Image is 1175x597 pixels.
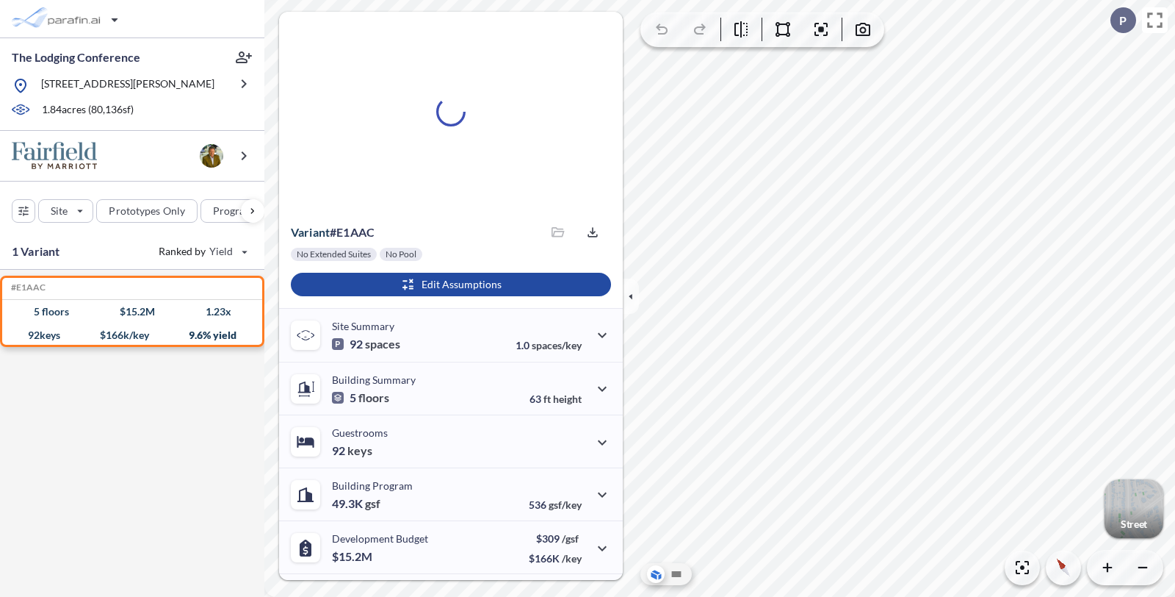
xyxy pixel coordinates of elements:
[209,244,234,259] span: Yield
[532,339,582,351] span: spaces/key
[422,277,502,292] p: Edit Assumptions
[347,443,372,458] span: keys
[41,76,214,95] p: [STREET_ADDRESS][PERSON_NAME]
[549,498,582,511] span: gsf/key
[12,142,97,169] img: BrandImage
[529,532,582,545] p: $309
[12,243,59,260] p: 1 Variant
[553,393,582,405] span: height
[543,393,551,405] span: ft
[109,204,185,218] p: Prototypes Only
[365,496,380,511] span: gsf
[365,337,400,351] span: spaces
[297,249,371,260] p: No Extended Suites
[12,49,140,65] p: The Lodging Conference
[562,532,579,545] span: /gsf
[529,393,582,405] p: 63
[647,565,665,583] button: Aerial View
[291,273,611,296] button: Edit Assumptions
[147,240,257,263] button: Ranked by Yield
[291,225,375,240] p: # e1aac
[96,199,198,223] button: Prototypes Only
[42,102,134,118] p: 1.84 acres ( 80,136 sf)
[668,565,685,583] button: Site Plan
[1104,479,1163,538] button: Switcher ImageStreet
[38,199,93,223] button: Site
[332,426,388,439] p: Guestrooms
[332,479,413,492] p: Building Program
[332,337,400,351] p: 92
[332,373,416,386] p: Building Summary
[358,390,389,405] span: floors
[200,199,280,223] button: Program
[1119,14,1127,27] p: P
[332,549,375,564] p: $15.2M
[529,552,582,565] p: $166K
[332,443,372,458] p: 92
[200,144,223,168] img: user logo
[51,204,68,218] p: Site
[562,552,582,565] span: /key
[529,498,582,511] p: 536
[332,532,428,545] p: Development Budget
[213,204,254,218] p: Program
[332,496,380,511] p: 49.3K
[332,320,394,332] p: Site Summary
[1121,518,1147,530] p: Street
[516,339,582,351] p: 1.0
[8,282,46,293] h5: Click to copy the code
[386,249,416,260] p: No Pool
[332,390,389,405] p: 5
[291,225,330,239] span: Variant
